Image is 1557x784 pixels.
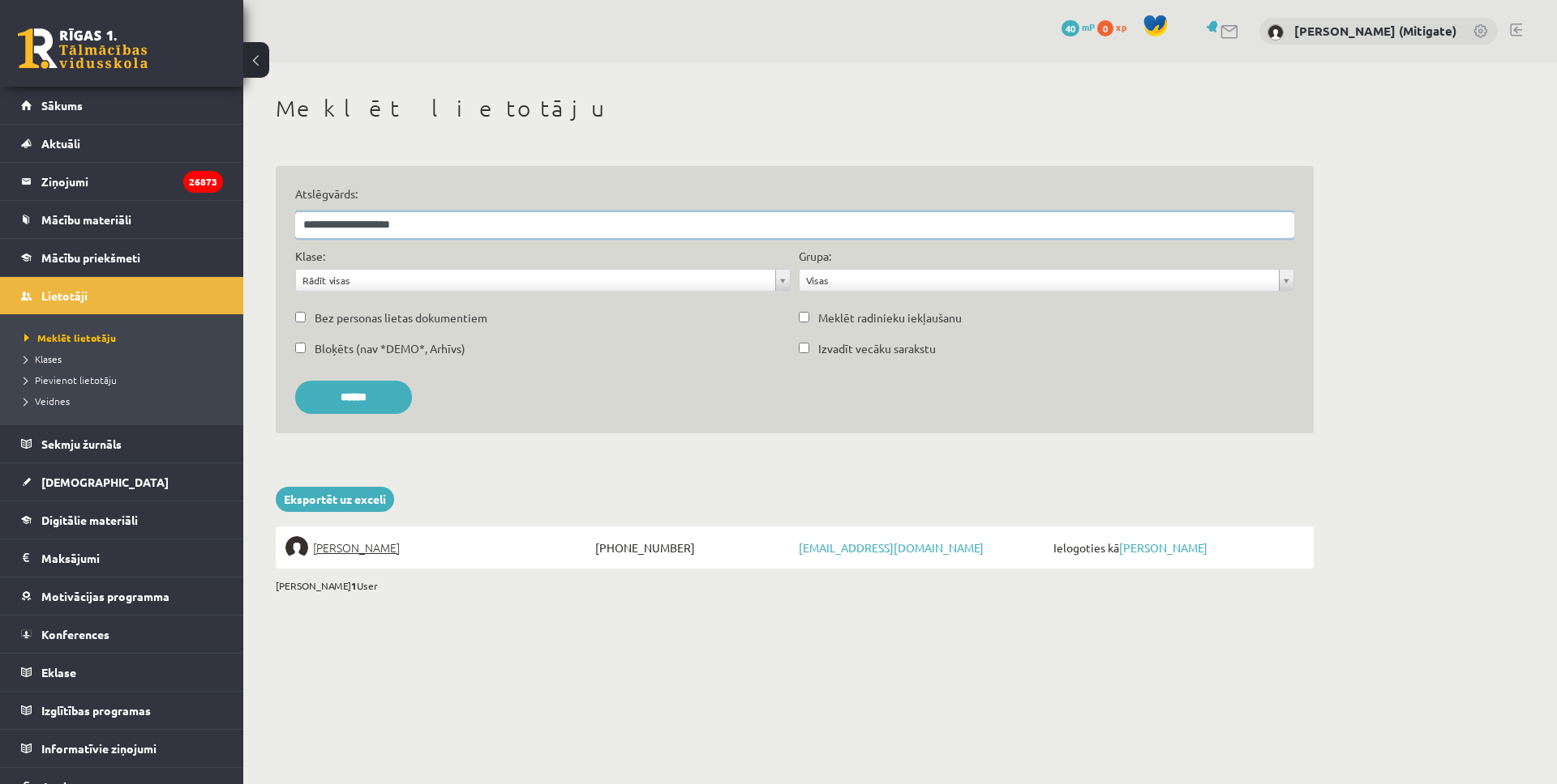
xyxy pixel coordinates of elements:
[18,28,148,69] a: Rīgas 1. Tālmācības vidusskola
[1294,23,1456,39] a: [PERSON_NAME] (Mitigate)
[276,578,1314,593] div: [PERSON_NAME] User
[41,136,80,151] span: Aktuāli
[21,730,223,767] a: Informatīvie ziņojumi
[1267,24,1284,40] img: Vitālijs Viļums (Mitigate)
[315,309,487,326] label: Bez personas lietas dokumentiem
[24,352,62,365] span: Klases
[41,539,223,577] legend: Maksājumi
[799,540,984,555] a: [EMAIL_ADDRESS][DOMAIN_NAME]
[24,373,227,387] a: Pievienot lietotāju
[41,288,88,303] span: Lietotāji
[41,212,131,227] span: Mācību materiāli
[295,248,325,265] label: Klase:
[21,577,223,615] a: Motivācijas programma
[276,95,1314,122] h1: Meklēt lietotāju
[21,654,223,691] a: Eklase
[315,340,465,357] label: Bloķēts (nav *DEMO*, Arhīvs)
[1049,536,1304,559] span: Ielogoties kā
[1082,20,1095,33] span: mP
[1062,20,1079,36] span: 40
[24,330,227,345] a: Meklēt lietotāju
[1097,20,1113,36] span: 0
[799,248,831,265] label: Grupa:
[24,394,227,408] a: Veidnes
[41,627,109,641] span: Konferences
[41,513,138,527] span: Digitālie materiāli
[1119,540,1207,555] a: [PERSON_NAME]
[295,185,1294,202] label: Atslēgvārds:
[41,250,140,265] span: Mācību priekšmeti
[800,270,1293,291] a: Visas
[41,98,83,113] span: Sākums
[806,270,1272,291] span: Visas
[21,87,223,124] a: Sākums
[276,487,394,512] a: Eksportēt uz exceli
[21,539,223,577] a: Maksājumi
[41,475,169,489] span: [DEMOGRAPHIC_DATA]
[41,665,76,680] span: Eklase
[21,425,223,462] a: Sekmju žurnāls
[21,463,223,501] a: [DEMOGRAPHIC_DATA]
[591,536,795,559] span: [PHONE_NUMBER]
[1116,20,1126,33] span: xp
[285,536,308,559] img: Jekaterina Kovaļonoka
[21,201,223,238] a: Mācību materiāli
[21,239,223,276] a: Mācību priekšmeti
[21,163,223,200] a: Ziņojumi26873
[24,373,117,386] span: Pievienot lietotāju
[41,163,223,200] legend: Ziņojumi
[41,589,169,603] span: Motivācijas programma
[24,394,70,407] span: Veidnes
[183,171,223,193] i: 26873
[1097,20,1135,33] a: 0 xp
[21,501,223,539] a: Digitālie materiāli
[41,741,157,756] span: Informatīvie ziņojumi
[302,270,769,291] span: Rādīt visas
[41,437,122,451] span: Sekmju žurnāls
[296,270,790,291] a: Rādīt visas
[21,277,223,314] a: Lietotāji
[21,125,223,162] a: Aktuāli
[818,340,936,357] label: Izvadīt vecāku sarakstu
[41,703,151,718] span: Izglītības programas
[351,579,357,592] b: 1
[21,692,223,729] a: Izglītības programas
[24,331,116,344] span: Meklēt lietotāju
[24,352,227,366] a: Klases
[313,536,400,559] span: [PERSON_NAME]
[1062,20,1095,33] a: 40 mP
[21,616,223,653] a: Konferences
[285,536,591,559] a: [PERSON_NAME]
[818,309,962,326] label: Meklēt radinieku iekļaušanu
